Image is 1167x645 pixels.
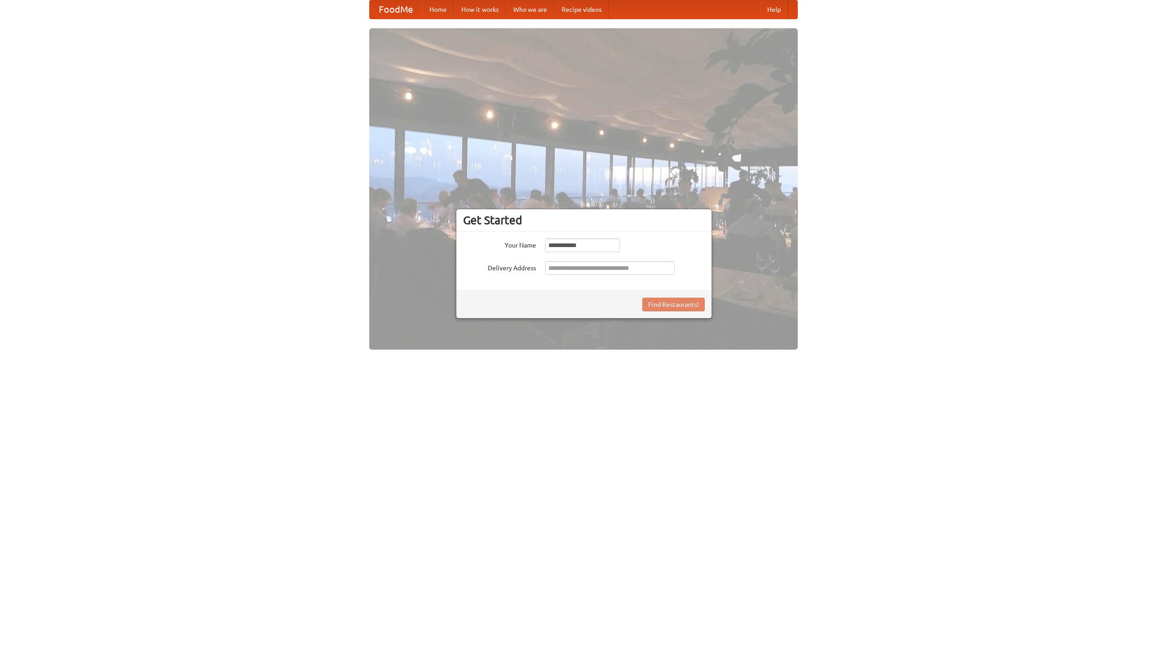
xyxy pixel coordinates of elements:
a: Home [422,0,454,19]
a: Recipe videos [554,0,609,19]
label: Your Name [463,238,536,250]
a: Who we are [506,0,554,19]
a: How it works [454,0,506,19]
h3: Get Started [463,213,705,227]
a: FoodMe [370,0,422,19]
button: Find Restaurants! [642,298,705,311]
label: Delivery Address [463,261,536,273]
a: Help [760,0,788,19]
